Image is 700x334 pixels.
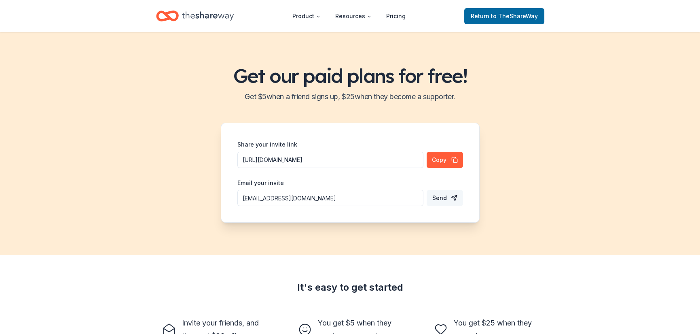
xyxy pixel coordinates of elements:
[491,13,538,19] span: to TheShareWay
[464,8,544,24] a: Returnto TheShareWay
[286,8,327,24] button: Product
[10,64,690,87] h1: Get our paid plans for free!
[10,90,690,103] h2: Get $ 5 when a friend signs up, $ 25 when they become a supporter.
[380,8,412,24] a: Pricing
[237,179,284,187] label: Email your invite
[432,193,447,203] span: Send
[286,6,412,26] nav: Main
[471,11,538,21] span: Return
[237,140,297,149] label: Share your invite link
[156,6,234,26] a: Home
[329,8,378,24] button: Resources
[427,152,463,168] button: Copy
[156,281,544,294] div: It's easy to get started
[427,190,463,206] button: Send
